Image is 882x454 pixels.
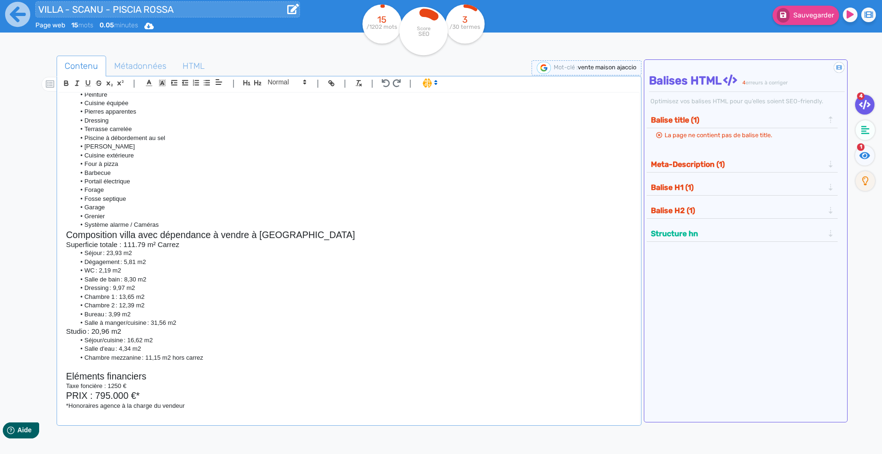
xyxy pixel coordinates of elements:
span: | [409,77,411,90]
span: Aide [48,8,62,15]
img: google-serp-logo.png [537,62,551,74]
span: | [344,77,346,90]
h2: Composition villa avec dépendance à vendre à [GEOGRAPHIC_DATA] [66,230,632,240]
span: 4 [742,80,746,86]
span: Sauvegarder [793,11,834,19]
li: Pierres apparentes [75,107,632,116]
li: Barbecue [75,169,632,177]
button: Balise H1 (1) [648,180,827,195]
span: | [233,77,235,90]
h4: Balises HTML [649,74,845,88]
a: Métadonnées [106,56,175,77]
li: Cuisine équipée [75,99,632,107]
li: Salle d'eau : 4,34 m2 [75,345,632,353]
div: Balise H1 (1) [648,180,836,195]
li: Chambre mezzanine : 11,15 m2 hors carrez [75,354,632,362]
span: | [316,77,319,90]
tspan: Score [417,25,431,32]
a: Contenu [57,56,106,77]
tspan: SEO [418,30,429,37]
li: Grenier [75,212,632,221]
li: Salle à manger/cuisine : 31,56 m2 [75,319,632,327]
li: Piscine à débordement au sel [75,134,632,142]
li: Chambre 1 : 13,65 m2 [75,293,632,301]
button: Sauvegarder [773,6,839,25]
li: Chambre 2 : 12,39 m2 [75,301,632,310]
li: Dégagement : 5,81 m2 [75,258,632,266]
li: [PERSON_NAME] [75,142,632,151]
li: Séjour : 23,93 m2 [75,249,632,257]
span: I.Assistant [418,77,441,89]
li: Forage [75,186,632,194]
h2: PRIX : 795.000 €* [66,390,632,401]
li: Bureau : 3,99 m2 [75,310,632,319]
h3: Superficie totale : 111.79 m² Carrez [66,240,632,249]
li: Cuisine extérieure [75,151,632,160]
li: Four à pizza [75,160,632,168]
div: Meta-Description (1) [648,157,836,172]
li: Dressing [75,116,632,125]
li: Dressing : 9,97 m2 [75,284,632,292]
span: erreurs à corriger [746,80,788,86]
p: Taxe foncière : 1250 € [66,382,632,390]
b: 15 [71,21,78,29]
li: Fosse septique [75,195,632,203]
li: Portail électrique [75,177,632,186]
li: WC : 2,19 m2 [75,266,632,275]
tspan: /1202 mots [367,24,398,30]
span: | [371,77,374,90]
h3: Studio : 20,96 m2 [66,327,632,336]
p: *Honoraires agence à la charge du vendeur [66,402,632,410]
li: Peinture [75,91,632,99]
span: Contenu [57,53,106,79]
button: Meta-Description (1) [648,157,827,172]
div: Structure hn [648,226,836,241]
span: La page ne contient pas de balise title. [665,132,772,139]
span: Mot-clé : [554,64,578,71]
span: vente maison ajaccio [578,64,636,71]
span: 1 [857,143,865,151]
button: Balise H2 (1) [648,203,827,218]
tspan: 15 [378,14,387,25]
h2: Eléments financiers [66,371,632,382]
li: Terrasse carrelée [75,125,632,133]
span: Métadonnées [107,53,174,79]
li: Garage [75,203,632,212]
input: title [35,1,300,17]
div: Balise H2 (1) [648,203,836,218]
span: HTML [175,53,212,79]
tspan: /30 termes [450,24,481,30]
div: Optimisez vos balises HTML pour qu’elles soient SEO-friendly. [649,97,845,106]
button: Structure hn [648,226,827,241]
b: 0.05 [100,21,114,29]
div: Balise title (1) [648,112,836,128]
button: Balise title (1) [648,112,827,128]
span: | [133,77,135,90]
li: Séjour/cuisine : 16,62 m2 [75,336,632,345]
span: 4 [857,92,865,100]
tspan: 3 [463,14,468,25]
span: Aligment [212,76,225,88]
span: Page web [35,21,65,29]
span: mots [71,21,93,29]
a: HTML [175,56,213,77]
li: Salle de bain : 8,30 m2 [75,275,632,284]
li: Système alarme / Caméras [75,221,632,229]
span: minutes [100,21,138,29]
